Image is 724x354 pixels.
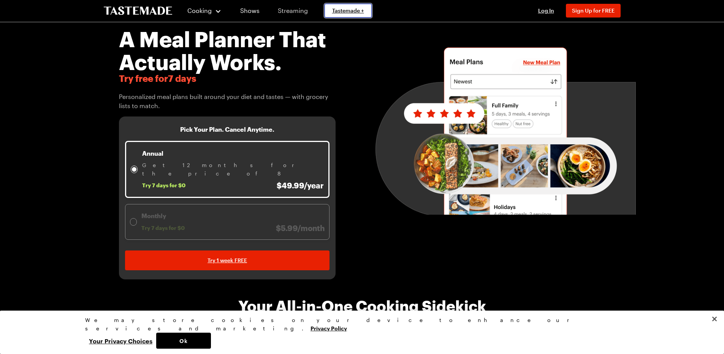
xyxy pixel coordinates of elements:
[125,250,330,270] a: Try 1 week FREE
[85,333,156,349] button: Your Privacy Choices
[187,7,212,14] span: Cooking
[119,92,336,110] span: Personalized meal plans built around your diet and tastes — with grocery lists to match.
[142,161,324,178] span: Get 12 months for the price of 8
[566,4,621,18] button: Sign Up for FREE
[104,6,172,15] a: To Tastemade Home Page
[156,333,211,349] button: Ok
[141,225,185,231] span: Try 7 days for $0
[572,7,615,14] span: Sign Up for FREE
[119,27,336,73] h1: A Meal Planner That Actually Works.
[276,223,325,233] span: $5.99/month
[142,182,185,189] span: Try 7 days for $0
[85,316,632,333] div: We may store cookies on your device to enhance our services and marketing.
[531,7,561,14] button: Log In
[238,298,486,314] p: Your All-in-One Cooking Sidekick
[325,4,372,18] a: Tastemade +
[332,7,364,14] span: Tastemade +
[142,149,324,158] p: Annual
[180,126,274,133] h3: Pick Your Plan. Cancel Anytime.
[277,181,324,190] span: $49.99/year
[538,7,554,14] span: Log In
[706,311,723,327] button: Close
[187,2,222,20] button: Cooking
[311,324,347,332] a: More information about your privacy, opens in a new tab
[119,73,336,84] span: Try free for 7 days
[85,316,632,349] div: Privacy
[208,257,247,264] span: Try 1 week FREE
[141,211,325,220] p: Monthly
